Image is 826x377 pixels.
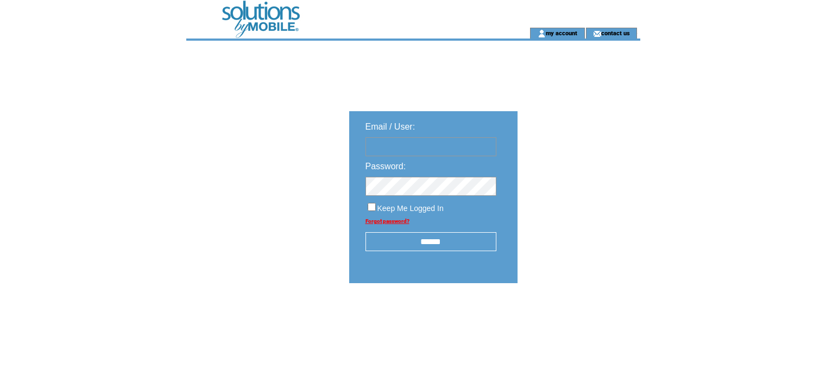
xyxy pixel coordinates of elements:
span: Keep Me Logged In [377,204,444,213]
img: account_icon.gif [538,29,546,38]
span: Password: [365,162,406,171]
a: my account [546,29,577,36]
img: transparent.png [549,310,603,324]
img: contact_us_icon.gif [593,29,601,38]
span: Email / User: [365,122,415,131]
a: Forgot password? [365,218,409,224]
a: contact us [601,29,630,36]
